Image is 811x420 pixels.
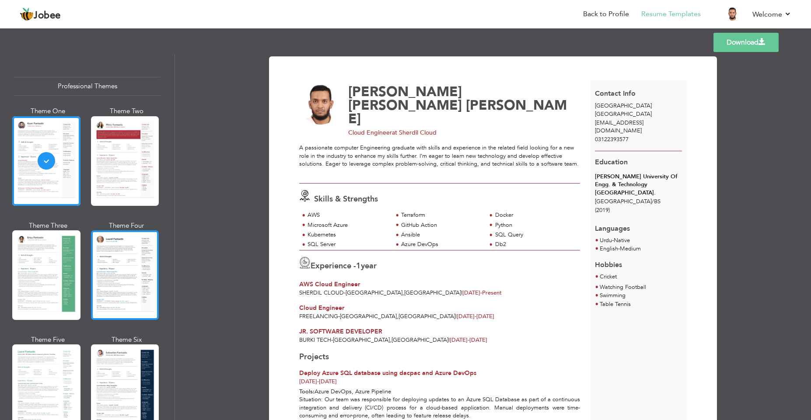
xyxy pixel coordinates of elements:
div: Theme Three [14,221,82,230]
span: - [468,336,469,344]
span: [GEOGRAPHIC_DATA] [399,312,455,320]
div: A passionate computer Engineering graduate with skills and experience in the related field lookin... [299,144,580,176]
span: - [317,378,319,385]
span: - [480,289,482,297]
span: [DATE] [457,312,494,320]
div: Ansible [401,231,481,239]
span: Languages [595,217,630,234]
span: | [461,289,462,297]
li: Medium [600,245,641,253]
span: - [475,312,476,320]
div: GitHub Action [401,221,481,229]
span: [DATE] [462,289,482,297]
a: Back to Profile [583,9,629,19]
span: (2019) [595,206,610,214]
span: [GEOGRAPHIC_DATA] [340,312,397,320]
span: , [397,312,399,320]
span: [GEOGRAPHIC_DATA] [333,336,390,344]
span: [DATE] [457,312,476,320]
img: jobee.io [20,7,34,21]
span: Experience - [311,260,356,271]
span: Deploy Azure SQL database using dacpac and Azure DevOps [299,369,476,377]
div: SQL Server [308,240,388,249]
span: Contact Info [595,89,636,98]
div: Db2 [495,240,575,249]
div: Theme One [14,107,82,116]
div: Theme Five [14,335,82,344]
div: Azure DevOps [401,240,481,249]
span: Freelancing [299,312,338,320]
li: Native [600,236,630,245]
a: Jobee [20,7,61,21]
a: Resume Templates [641,9,701,19]
span: - [618,245,620,253]
span: [GEOGRAPHIC_DATA] BS [595,198,661,205]
span: - [344,289,346,297]
div: AWS [308,211,388,219]
span: 1 [356,260,361,271]
span: [GEOGRAPHIC_DATA] [404,289,461,297]
span: Cloud Engineer [348,128,392,137]
div: SQL Query [495,231,575,239]
div: Professional Themes [14,77,161,96]
span: - [338,312,340,320]
span: English [600,245,618,253]
img: Profile Img [725,7,739,21]
div: Docker [495,211,575,219]
span: | [455,312,457,320]
span: Sherdil Cloud [299,289,344,297]
span: , [402,289,404,297]
span: Tools: [299,388,315,396]
div: Theme Six [93,335,161,344]
span: [DATE] [DATE] [299,378,337,385]
div: Theme Two [93,107,161,116]
div: Microsoft Azure [308,221,388,229]
div: [PERSON_NAME] University Of Engg. & Technology [GEOGRAPHIC_DATA]. [595,173,682,197]
span: / [652,198,654,205]
div: Terraform [401,211,481,219]
div: Kubernetes [308,231,388,239]
span: [GEOGRAPHIC_DATA] [346,289,402,297]
div: Python [495,221,575,229]
a: Download [713,33,779,52]
span: Urdu [600,236,612,244]
span: - [331,336,333,344]
span: [GEOGRAPHIC_DATA] [392,336,448,344]
span: JR. SOFTWARE DEVELOPER [299,327,382,336]
span: [EMAIL_ADDRESS][DOMAIN_NAME] [595,119,643,135]
span: - [612,236,614,244]
span: Watching Football [600,283,646,291]
span: BURKI TECH [299,336,331,344]
span: Table Tennis [600,300,631,308]
span: Cloud Engineer [299,304,344,312]
span: , [390,336,392,344]
span: Jobee [34,11,61,21]
span: [GEOGRAPHIC_DATA] [595,102,652,110]
span: Cricket [600,273,617,281]
span: Education [595,157,628,167]
span: [GEOGRAPHIC_DATA] [595,110,652,118]
span: 03122393577 [595,135,629,143]
span: | [448,336,450,344]
span: [DATE] [450,336,487,344]
span: Hobbies [595,260,622,270]
a: Welcome [752,9,791,20]
span: at Sherdil Cloud [392,128,437,137]
span: [DATE] [450,336,469,344]
img: No image [299,82,342,125]
span: Swimming [600,292,626,299]
label: year [356,260,377,272]
span: Azure DevOps, Azure Pipeline [315,388,391,396]
span: AWS Cloud Engineer [299,280,360,288]
span: Skills & Strengths [314,194,378,205]
span: [PERSON_NAME] [PERSON_NAME] [348,83,462,115]
span: Present [462,289,502,297]
span: Projects [299,351,329,362]
span: [PERSON_NAME] [348,96,567,128]
div: Theme Four [93,221,161,230]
